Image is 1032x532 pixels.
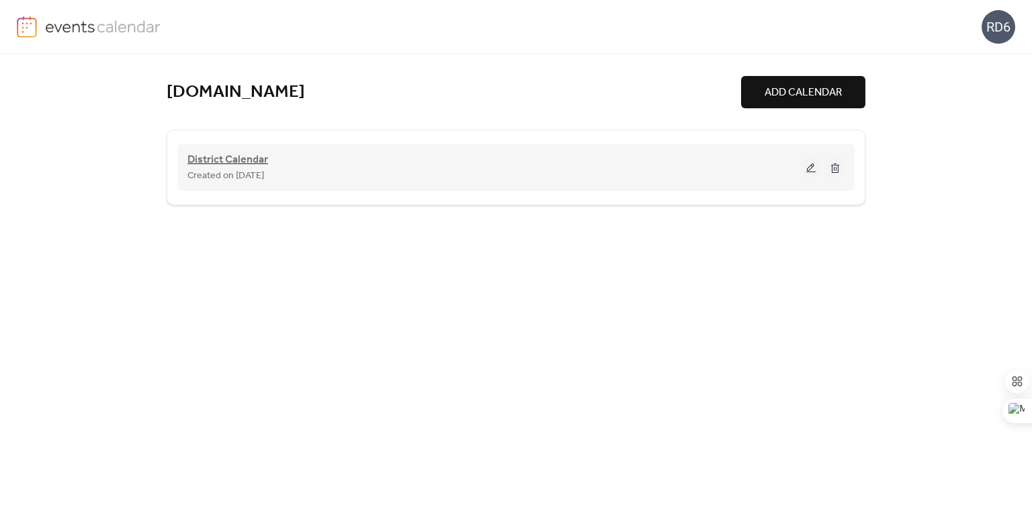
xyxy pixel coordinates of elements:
span: District Calendar [187,152,268,168]
div: RD6 [982,10,1015,44]
a: District Calendar [187,156,268,164]
img: logo [17,16,37,38]
img: logo-type [45,16,161,36]
a: [DOMAIN_NAME] [167,81,305,104]
span: ADD CALENDAR [765,85,842,101]
span: Created on [DATE] [187,168,264,184]
button: ADD CALENDAR [741,76,865,108]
